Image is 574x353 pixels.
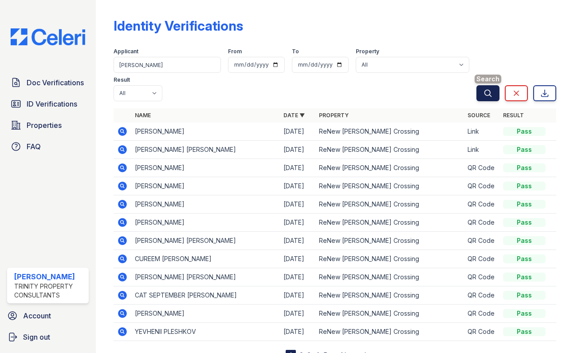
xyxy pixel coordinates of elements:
td: [DATE] [280,177,315,195]
a: Account [4,307,92,325]
div: Pass [503,182,546,190]
a: Name [135,112,151,119]
td: QR Code [464,250,499,268]
a: Source [468,112,490,119]
span: Doc Verifications [27,77,84,88]
td: ReNew [PERSON_NAME] Crossing [315,177,464,195]
td: ReNew [PERSON_NAME] Crossing [315,195,464,214]
td: QR Code [464,214,499,232]
label: Property [356,48,379,55]
span: Properties [27,120,62,131]
td: [PERSON_NAME] [131,195,280,214]
td: [PERSON_NAME] [131,159,280,177]
div: Pass [503,127,546,136]
div: Pass [503,291,546,300]
td: [DATE] [280,323,315,341]
td: QR Code [464,305,499,323]
label: From [228,48,242,55]
td: ReNew [PERSON_NAME] Crossing [315,323,464,341]
div: [PERSON_NAME] [14,271,85,282]
td: Link [464,141,499,159]
td: ReNew [PERSON_NAME] Crossing [315,268,464,286]
td: CAT SEPTEMBER [PERSON_NAME] [131,286,280,305]
img: CE_Logo_Blue-a8612792a0a2168367f1c8372b55b34899dd931a85d93a1a3d3e32e68fde9ad4.png [4,28,92,45]
div: Identity Verifications [114,18,243,34]
td: QR Code [464,323,499,341]
div: Pass [503,200,546,209]
td: [DATE] [280,195,315,214]
div: Pass [503,163,546,172]
td: QR Code [464,177,499,195]
td: [DATE] [280,250,315,268]
td: [PERSON_NAME] [PERSON_NAME] [131,232,280,250]
td: ReNew [PERSON_NAME] Crossing [315,141,464,159]
span: Search [475,75,501,83]
td: ReNew [PERSON_NAME] Crossing [315,159,464,177]
td: ReNew [PERSON_NAME] Crossing [315,232,464,250]
div: Pass [503,218,546,227]
label: To [292,48,299,55]
span: ID Verifications [27,99,77,109]
span: FAQ [27,141,41,152]
a: ID Verifications [7,95,89,113]
a: Date ▼ [283,112,305,119]
td: [DATE] [280,123,315,141]
td: [DATE] [280,214,315,232]
div: Pass [503,254,546,263]
td: QR Code [464,286,499,305]
div: Pass [503,327,546,336]
div: Trinity Property Consultants [14,282,85,300]
td: ReNew [PERSON_NAME] Crossing [315,250,464,268]
td: QR Code [464,159,499,177]
td: ReNew [PERSON_NAME] Crossing [315,123,464,141]
input: Search by name or phone number [114,57,221,73]
a: Properties [7,116,89,134]
td: ReNew [PERSON_NAME] Crossing [315,214,464,232]
a: Sign out [4,328,92,346]
td: CUREEM [PERSON_NAME] [131,250,280,268]
td: ReNew [PERSON_NAME] Crossing [315,305,464,323]
td: [DATE] [280,159,315,177]
div: Pass [503,145,546,154]
td: [PERSON_NAME] [131,214,280,232]
td: [PERSON_NAME] [PERSON_NAME] [131,141,280,159]
label: Applicant [114,48,138,55]
td: QR Code [464,268,499,286]
td: ReNew [PERSON_NAME] Crossing [315,286,464,305]
td: QR Code [464,232,499,250]
a: FAQ [7,138,89,155]
td: [DATE] [280,305,315,323]
a: Doc Verifications [7,74,89,91]
td: YEVHENII PLESHKOV [131,323,280,341]
span: Sign out [23,332,50,342]
td: [PERSON_NAME] [131,305,280,323]
button: Search [476,85,499,101]
label: Result [114,76,130,83]
div: Pass [503,273,546,282]
a: Result [503,112,524,119]
td: [PERSON_NAME] [131,123,280,141]
td: [PERSON_NAME] [131,177,280,195]
td: QR Code [464,195,499,214]
span: Account [23,310,51,321]
td: [DATE] [280,268,315,286]
td: Link [464,123,499,141]
div: Pass [503,309,546,318]
a: Property [319,112,349,119]
td: [PERSON_NAME] [PERSON_NAME] [131,268,280,286]
td: [DATE] [280,141,315,159]
td: [DATE] [280,232,315,250]
td: [DATE] [280,286,315,305]
div: Pass [503,236,546,245]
